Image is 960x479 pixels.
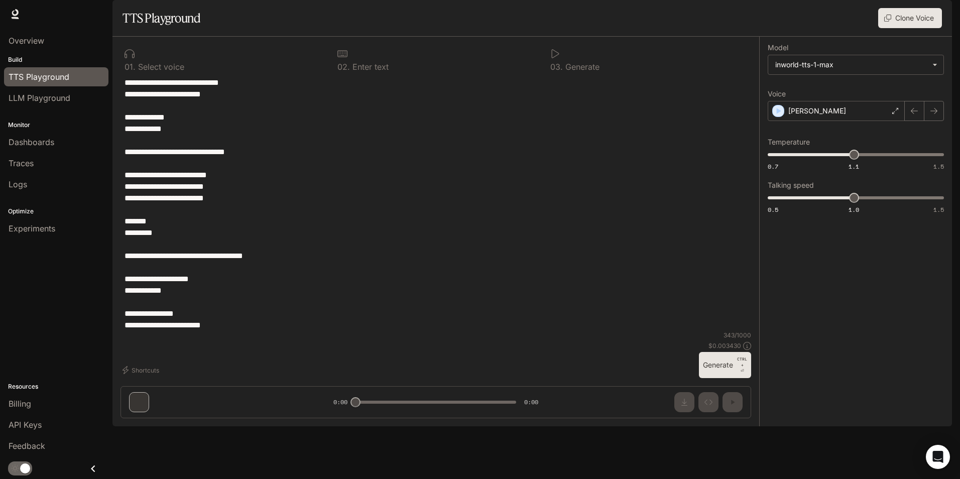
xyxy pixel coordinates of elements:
[563,63,599,71] p: Generate
[337,63,350,71] p: 0 2 .
[775,60,927,70] div: inworld-tts-1-max
[768,44,788,51] p: Model
[737,356,747,374] p: ⏎
[350,63,389,71] p: Enter text
[768,205,778,214] span: 0.5
[121,362,163,378] button: Shortcuts
[768,55,943,74] div: inworld-tts-1-max
[788,106,846,116] p: [PERSON_NAME]
[123,8,200,28] h1: TTS Playground
[849,162,859,171] span: 1.1
[737,356,747,368] p: CTRL +
[768,139,810,146] p: Temperature
[708,341,741,350] p: $ 0.003430
[699,352,751,378] button: GenerateCTRL +⏎
[849,205,859,214] span: 1.0
[550,63,563,71] p: 0 3 .
[768,182,814,189] p: Talking speed
[878,8,942,28] button: Clone Voice
[724,331,751,339] p: 343 / 1000
[768,90,786,97] p: Voice
[136,63,184,71] p: Select voice
[933,205,944,214] span: 1.5
[933,162,944,171] span: 1.5
[926,445,950,469] div: Open Intercom Messenger
[125,63,136,71] p: 0 1 .
[768,162,778,171] span: 0.7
